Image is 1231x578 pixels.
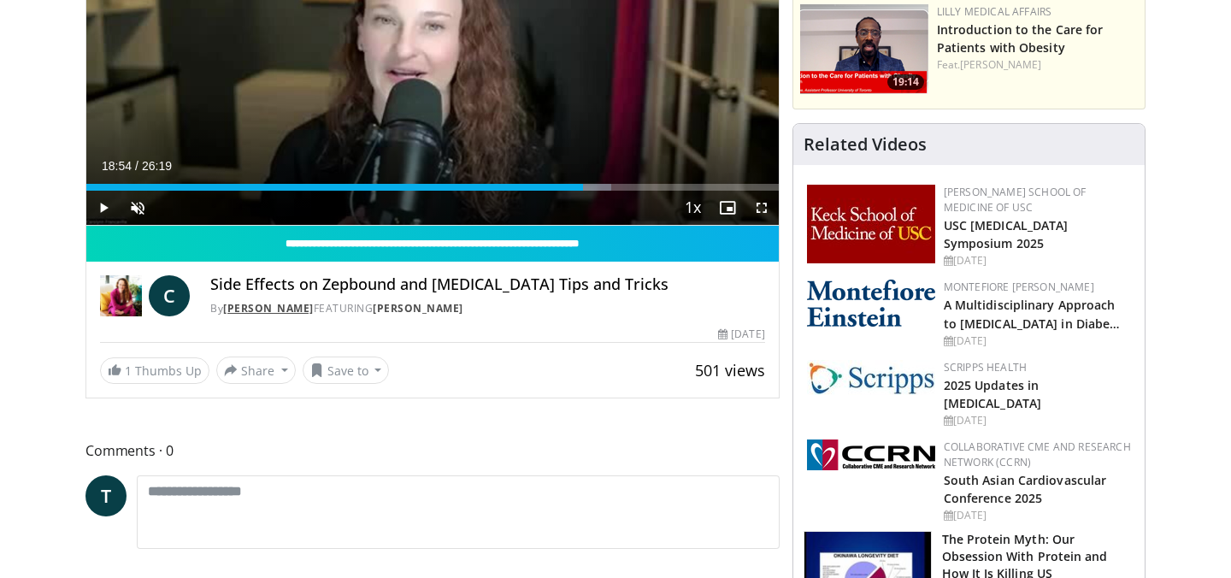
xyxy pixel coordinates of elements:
a: A Multidisciplinary Approach to [MEDICAL_DATA] in Diabe… [944,297,1121,331]
button: Playback Rate [676,191,710,225]
div: [DATE] [944,253,1131,268]
a: 1 Thumbs Up [100,357,209,384]
button: Unmute [121,191,155,225]
a: Collaborative CME and Research Network (CCRN) [944,439,1131,469]
img: 7b941f1f-d101-407a-8bfa-07bd47db01ba.png.150x105_q85_autocrop_double_scale_upscale_version-0.2.jpg [807,185,935,263]
img: b0142b4c-93a1-4b58-8f91-5265c282693c.png.150x105_q85_autocrop_double_scale_upscale_version-0.2.png [807,280,935,327]
span: 501 views [695,360,765,380]
a: [PERSON_NAME] [960,57,1041,72]
a: T [85,475,127,516]
div: Feat. [937,57,1138,73]
a: Scripps Health [944,360,1027,375]
span: 18:54 [102,159,132,173]
div: [DATE] [944,413,1131,428]
h4: Related Videos [804,134,927,155]
a: USC [MEDICAL_DATA] Symposium 2025 [944,217,1069,251]
a: C [149,275,190,316]
a: Lilly Medical Affairs [937,4,1052,19]
div: [DATE] [718,327,764,342]
button: Share [216,357,296,384]
button: Enable picture-in-picture mode [710,191,745,225]
a: Montefiore [PERSON_NAME] [944,280,1094,294]
a: South Asian Cardiovascular Conference 2025 [944,472,1107,506]
div: Progress Bar [86,184,779,191]
div: By FEATURING [210,301,764,316]
a: 19:14 [800,4,928,94]
div: [DATE] [944,508,1131,523]
span: 26:19 [142,159,172,173]
a: [PERSON_NAME] School of Medicine of USC [944,185,1087,215]
img: a04ee3ba-8487-4636-b0fb-5e8d268f3737.png.150x105_q85_autocrop_double_scale_upscale_version-0.2.png [807,439,935,470]
span: 1 [125,363,132,379]
button: Save to [303,357,390,384]
img: acc2e291-ced4-4dd5-b17b-d06994da28f3.png.150x105_q85_crop-smart_upscale.png [800,4,928,94]
a: 2025 Updates in [MEDICAL_DATA] [944,377,1041,411]
button: Play [86,191,121,225]
span: / [135,159,138,173]
a: [PERSON_NAME] [373,301,463,316]
button: Fullscreen [745,191,779,225]
a: Introduction to the Care for Patients with Obesity [937,21,1104,56]
h4: Side Effects on Zepbound and [MEDICAL_DATA] Tips and Tricks [210,275,764,294]
a: [PERSON_NAME] [223,301,314,316]
img: Dr. Carolynn Francavilla [100,275,142,316]
span: Comments 0 [85,439,780,462]
div: [DATE] [944,333,1131,349]
span: 19:14 [887,74,924,90]
img: c9f2b0b7-b02a-4276-a72a-b0cbb4230bc1.jpg.150x105_q85_autocrop_double_scale_upscale_version-0.2.jpg [807,360,935,395]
